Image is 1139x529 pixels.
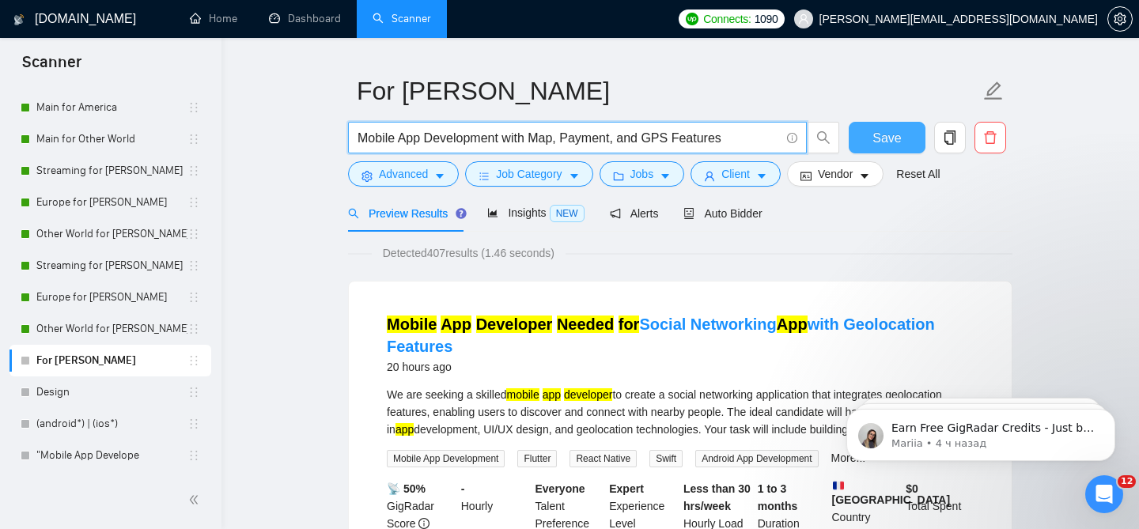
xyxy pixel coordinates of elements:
[777,316,808,333] mark: App
[610,207,659,220] span: Alerts
[983,81,1004,101] span: edit
[630,165,654,183] span: Jobs
[1107,6,1133,32] button: setting
[36,408,187,440] a: (android*) | (ios*)
[569,450,637,467] span: React Native
[9,376,211,408] li: Design
[479,170,490,182] span: bars
[808,130,838,145] span: search
[372,244,566,262] span: Detected 407 results (1.46 seconds)
[613,170,624,182] span: folder
[387,316,437,333] mark: Mobile
[487,207,498,218] span: area-chart
[695,450,818,467] span: Android App Development
[387,450,505,467] span: Mobile App Development
[187,133,200,145] span: holder
[564,388,613,401] mark: developer
[1085,475,1123,513] iframe: Intercom live chat
[9,123,211,155] li: Main for Other World
[187,323,200,335] span: holder
[543,388,561,401] mark: app
[441,316,471,333] mark: App
[798,13,809,25] span: user
[686,13,698,25] img: upwork-logo.png
[187,259,200,272] span: holder
[387,386,974,438] div: We are seeking a skilled to create a social networking application that integrates geolocation fe...
[36,440,187,471] a: "Mobile App Develope
[872,128,901,148] span: Save
[818,165,853,183] span: Vendor
[9,250,211,282] li: Streaming for Ann
[461,482,465,495] b: -
[348,208,359,219] span: search
[496,165,562,183] span: Job Category
[9,282,211,313] li: Europe for Ann
[849,122,925,153] button: Save
[535,482,585,495] b: Everyone
[758,482,798,512] b: 1 to 3 months
[600,161,685,187] button: folderJobscaret-down
[787,161,884,187] button: idcardVendorcaret-down
[36,123,187,155] a: Main for Other World
[975,130,1005,145] span: delete
[517,450,557,467] span: Flutter
[683,482,751,512] b: Less than 30 hrs/week
[9,218,211,250] li: Other World for Eugene
[557,316,614,333] mark: Needed
[187,101,200,114] span: holder
[683,207,762,220] span: Auto Bidder
[1107,13,1133,25] a: setting
[808,122,839,153] button: search
[361,170,373,182] span: setting
[9,440,211,471] li: "Mobile App Develope
[832,480,951,506] b: [GEOGRAPHIC_DATA]
[691,161,781,187] button: userClientcaret-down
[703,10,751,28] span: Connects:
[800,170,812,182] span: idcard
[859,170,870,182] span: caret-down
[187,291,200,304] span: holder
[387,357,974,376] div: 20 hours ago
[755,10,778,28] span: 1090
[36,345,187,376] a: For [PERSON_NAME]
[9,92,211,123] li: Main for America
[387,316,935,355] a: Mobile App Developer Needed forSocial NetworkingAppwith Geolocation Features
[36,376,187,408] a: Design
[619,316,640,333] mark: for
[36,250,187,282] a: Streaming for [PERSON_NAME]
[373,12,431,25] a: searchScanner
[756,170,767,182] span: caret-down
[357,71,980,111] input: Scanner name...
[974,122,1006,153] button: delete
[906,482,918,495] b: $ 0
[418,518,429,529] span: info-circle
[704,170,715,182] span: user
[476,316,553,333] mark: Developer
[269,12,341,25] a: dashboardDashboard
[187,418,200,430] span: holder
[9,408,211,440] li: (android*) | (ios*)
[379,165,428,183] span: Advanced
[610,208,621,219] span: notification
[36,218,187,250] a: Other World for [PERSON_NAME]
[454,206,468,221] div: Tooltip anchor
[9,187,211,218] li: Europe for Eugene
[187,164,200,177] span: holder
[36,187,187,218] a: Europe for [PERSON_NAME]
[187,228,200,240] span: holder
[9,345,211,376] li: For Hanna R
[721,165,750,183] span: Client
[190,12,237,25] a: homeHome
[9,155,211,187] li: Streaming for Eugene
[896,165,940,183] a: Reset All
[1118,475,1136,488] span: 12
[660,170,671,182] span: caret-down
[787,133,797,143] span: info-circle
[434,170,445,182] span: caret-down
[13,7,25,32] img: logo
[36,92,187,123] a: Main for America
